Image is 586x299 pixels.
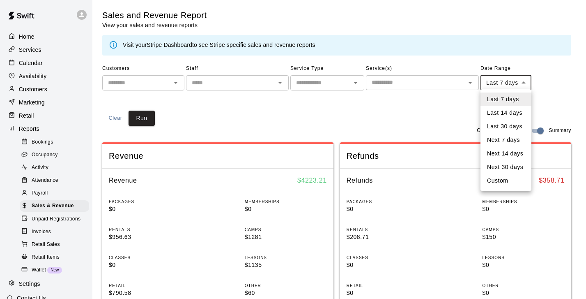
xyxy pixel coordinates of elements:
[480,133,531,147] li: Next 7 days
[480,106,531,120] li: Last 14 days
[480,174,531,188] li: Custom
[480,160,531,174] li: Next 30 days
[480,120,531,133] li: Last 30 days
[480,93,531,106] li: Last 7 days
[480,147,531,160] li: Next 14 days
